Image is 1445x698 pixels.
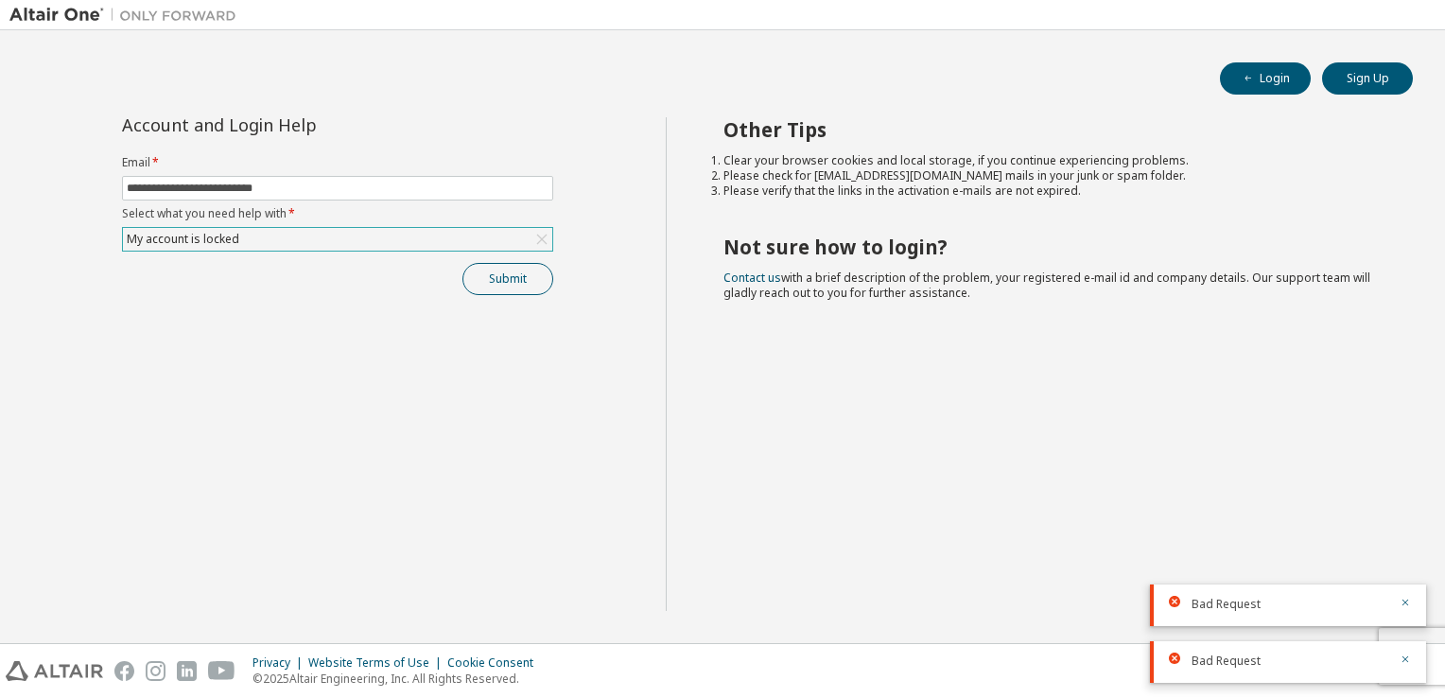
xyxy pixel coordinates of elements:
[723,235,1380,259] h2: Not sure how to login?
[146,661,165,681] img: instagram.svg
[1192,654,1261,669] span: Bad Request
[123,228,552,251] div: My account is locked
[723,168,1380,183] li: Please check for [EMAIL_ADDRESS][DOMAIN_NAME] mails in your junk or spam folder.
[1192,597,1261,612] span: Bad Request
[114,661,134,681] img: facebook.svg
[252,655,308,671] div: Privacy
[462,263,553,295] button: Submit
[122,117,467,132] div: Account and Login Help
[122,206,553,221] label: Select what you need help with
[723,270,1370,301] span: with a brief description of the problem, your registered e-mail id and company details. Our suppo...
[723,183,1380,199] li: Please verify that the links in the activation e-mails are not expired.
[124,229,242,250] div: My account is locked
[308,655,447,671] div: Website Terms of Use
[9,6,246,25] img: Altair One
[1220,62,1311,95] button: Login
[252,671,545,687] p: © 2025 Altair Engineering, Inc. All Rights Reserved.
[6,661,103,681] img: altair_logo.svg
[447,655,545,671] div: Cookie Consent
[122,155,553,170] label: Email
[208,661,235,681] img: youtube.svg
[723,270,781,286] a: Contact us
[177,661,197,681] img: linkedin.svg
[723,153,1380,168] li: Clear your browser cookies and local storage, if you continue experiencing problems.
[1322,62,1413,95] button: Sign Up
[723,117,1380,142] h2: Other Tips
